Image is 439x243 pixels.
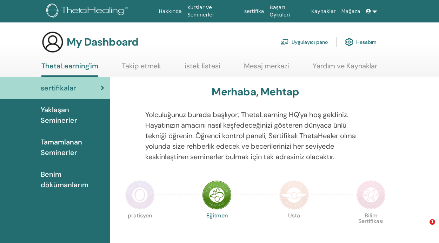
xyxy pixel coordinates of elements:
img: Instructor [202,180,232,210]
a: Yardım ve Kaynaklar [313,62,377,75]
img: cog.svg [345,36,353,48]
img: chalkboard-teacher.svg [280,39,289,45]
a: Mağaza [338,5,363,18]
p: Usta [279,213,309,242]
a: Kaynaklar [308,5,339,18]
a: Takip etmek [122,62,161,75]
p: pratisyen [125,213,155,242]
a: Hesabım [345,34,377,50]
a: Mesaj merkezi [244,62,289,75]
span: Benim dökümanlarım [41,169,104,190]
a: ThetaLearning'im [41,62,98,77]
p: Bilim Sertifikası [356,213,386,242]
h3: Merhaba, Mehtap [212,86,299,98]
a: Kurslar ve Seminerler [185,1,241,21]
img: Certificate of Science [356,180,386,210]
img: logo.png [46,4,130,19]
span: 1 [430,219,435,225]
span: sertifikalar [41,83,76,93]
h3: My Dashboard [67,36,138,48]
img: Practitioner [125,180,155,210]
a: istek listesi [185,62,220,75]
p: Yolculuğunuz burada başlıyor; ThetaLearning HQ'ya hoş geldiniz. Hayatınızın amacını nasıl keşfede... [145,109,365,162]
span: Yaklaşan Seminerler [41,104,104,126]
a: sertifika [241,5,267,18]
p: Eğitmen [202,213,232,242]
img: generic-user-icon.jpg [41,31,64,53]
a: Başarı Öyküleri [267,1,308,21]
a: Hakkında [156,5,185,18]
img: Master [279,180,309,210]
span: Tamamlanan Seminerler [41,137,104,158]
iframe: Intercom live chat [415,219,432,236]
a: Uygulayıcı pano [280,34,328,50]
